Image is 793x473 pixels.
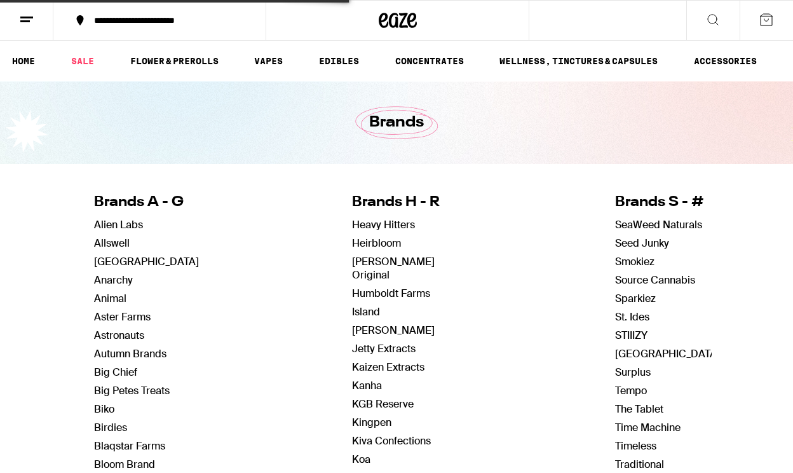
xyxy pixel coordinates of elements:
a: Heirbloom [352,236,401,250]
a: Big Petes Treats [94,384,170,397]
a: [GEOGRAPHIC_DATA] [94,255,199,268]
a: VAPES [248,53,289,69]
a: Big Chief [94,366,137,379]
a: Seed Junky [615,236,669,250]
h4: Brands A - G [94,193,199,212]
a: Island [352,305,380,319]
a: Source Cannabis [615,273,695,287]
a: Smokiez [615,255,654,268]
a: HOME [6,53,41,69]
a: KGB Reserve [352,397,414,411]
a: Allswell [94,236,130,250]
a: Blaqstar Farms [94,439,165,453]
a: Anarchy [94,273,133,287]
a: Kiva Confections [352,434,431,448]
a: Surplus [615,366,651,379]
a: WELLNESS, TINCTURES & CAPSULES [493,53,664,69]
a: Aster Farms [94,310,151,324]
a: Tempo [615,384,647,397]
a: Koa [352,453,370,466]
a: Bloom Brand [94,458,155,471]
a: SALE [65,53,100,69]
a: SeaWeed Naturals [615,218,702,231]
h1: Brands [369,112,424,134]
a: EDIBLES [313,53,365,69]
a: ACCESSORIES [688,53,763,69]
a: CONCENTRATES [389,53,470,69]
a: St. Ides [615,310,649,324]
a: [PERSON_NAME] Original [352,255,435,282]
a: Autumn Brands [94,347,166,360]
a: Heavy Hitters [352,218,415,231]
a: [GEOGRAPHIC_DATA] [615,347,720,360]
a: Timeless [615,439,656,453]
a: FLOWER & PREROLLS [124,53,225,69]
a: Kingpen [352,416,391,429]
a: Birdies [94,421,127,434]
a: Time Machine [615,421,681,434]
a: Kanha [352,379,382,392]
a: The Tablet [615,402,663,416]
a: Alien Labs [94,218,143,231]
a: Jetty Extracts [352,342,416,355]
a: Humboldt Farms [352,287,430,300]
a: [PERSON_NAME] [352,324,435,337]
a: Sparkiez [615,292,656,305]
a: Traditional [615,458,664,471]
a: STIIIZY [615,329,647,342]
span: Hi. Need any help? [8,9,91,19]
a: Astronauts [94,329,144,342]
a: Animal [94,292,126,305]
a: Biko [94,402,114,416]
h4: Brands H - R [352,193,462,212]
a: Kaizen Extracts [352,360,424,374]
h4: Brands S - # [615,193,720,212]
